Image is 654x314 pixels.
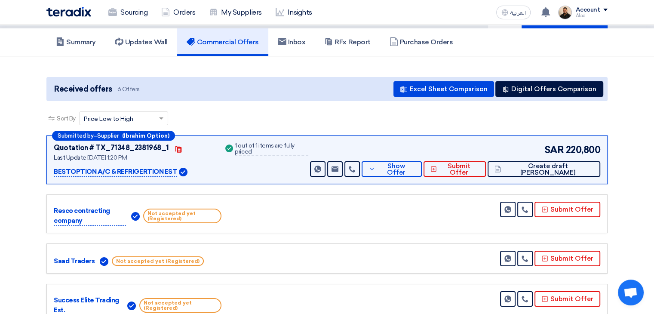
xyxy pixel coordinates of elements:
[56,38,96,46] h5: Summary
[57,114,76,123] span: Sort By
[115,38,168,46] h5: Updates Wall
[177,28,268,56] a: Commercial Offers
[390,38,453,46] h5: Purchase Orders
[575,13,608,18] div: Alaa
[439,163,479,176] span: Submit Offer
[101,3,154,22] a: Sourcing
[534,202,600,217] button: Submit Offer
[380,28,463,56] a: Purchase Orders
[393,81,494,97] button: Excel Sheet Comparison
[496,6,531,19] button: العربية
[179,168,187,176] img: Verified Account
[315,28,380,56] a: RFx Report
[54,167,177,177] p: BESTOPTION A/C & REFRIGERTION EST
[558,6,572,19] img: MAA_1717931611039.JPG
[105,28,177,56] a: Updates Wall
[46,28,105,56] a: Summary
[575,6,600,14] div: Account
[127,302,136,310] img: Verified Account
[278,38,306,46] h5: Inbox
[112,256,204,266] span: Not accepted yet (Registered)
[84,114,133,123] span: Price Low to High
[424,161,486,177] button: Submit Offer
[378,163,415,176] span: Show Offer
[139,298,221,313] span: Not accepted yet (Registered)
[268,28,315,56] a: Inbox
[544,143,564,157] span: SAR
[362,161,422,177] button: Show Offer
[143,209,221,223] span: Not accepted yet (Registered)
[52,131,175,141] div: –
[87,154,127,161] span: [DATE] 1:20 PM
[187,38,259,46] h5: Commercial Offers
[534,291,600,307] button: Submit Offer
[54,143,169,153] div: Quotation # TX_71348_2381968_1
[510,10,525,16] span: العربية
[324,38,370,46] h5: RFx Report
[122,133,169,139] b: (Ibrahim Option)
[235,143,308,156] div: 1 out of 1 items are fully priced
[154,3,202,22] a: Orders
[565,143,600,157] span: 220,800
[269,3,319,22] a: Insights
[131,212,140,221] img: Verified Account
[46,7,91,17] img: Teradix logo
[495,81,603,97] button: Digital Offers Comparison
[488,161,600,177] button: Create draft [PERSON_NAME]
[202,3,268,22] a: My Suppliers
[54,206,126,226] p: Resco contracting company
[58,133,94,139] span: Submitted by
[54,83,112,95] span: Received offers
[54,154,86,161] span: Last Update
[503,163,593,176] span: Create draft [PERSON_NAME]
[54,256,95,267] p: Saad Traders
[618,280,644,305] div: Open chat
[117,85,140,93] span: 6 Offers
[97,133,119,139] span: Supplier
[534,251,600,266] button: Submit Offer
[100,257,108,266] img: Verified Account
